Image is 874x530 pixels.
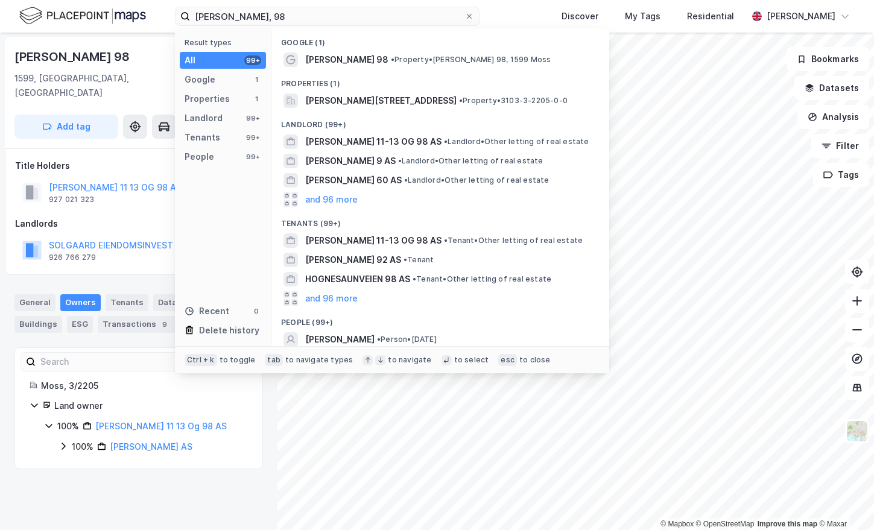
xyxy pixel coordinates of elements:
[377,335,381,344] span: •
[811,134,869,158] button: Filter
[244,133,261,142] div: 99+
[265,354,283,366] div: tab
[305,154,396,168] span: [PERSON_NAME] 9 AS
[767,9,835,24] div: [PERSON_NAME]
[444,137,589,147] span: Landlord • Other letting of real estate
[271,28,609,50] div: Google (1)
[444,236,448,245] span: •
[846,420,869,443] img: Z
[305,192,358,207] button: and 96 more
[57,419,79,434] div: 100%
[271,69,609,91] div: Properties (1)
[687,9,734,24] div: Residential
[444,236,583,245] span: Tenant • Other letting of real estate
[459,96,568,106] span: Property • 3103-3-2205-0-0
[305,272,410,286] span: HOGNESAUNVEIEN 98 AS
[190,7,464,25] input: Search by address, cadastre, landlords, tenants or people
[404,175,549,185] span: Landlord • Other letting of real estate
[185,130,220,145] div: Tenants
[305,233,442,248] span: [PERSON_NAME] 11-13 OG 98 AS
[14,316,62,333] div: Buildings
[305,173,402,188] span: [PERSON_NAME] 60 AS
[391,55,394,64] span: •
[244,152,261,162] div: 99+
[185,53,195,68] div: All
[305,332,375,347] span: [PERSON_NAME]
[98,316,176,333] div: Transactions
[185,92,230,106] div: Properties
[813,163,869,187] button: Tags
[271,110,609,132] div: Landlord (99+)
[185,111,223,125] div: Landlord
[67,316,93,333] div: ESG
[41,379,248,393] div: Moss, 3/2205
[14,294,55,311] div: General
[398,156,402,165] span: •
[696,520,755,528] a: OpenStreetMap
[252,94,261,104] div: 1
[787,47,869,71] button: Bookmarks
[660,520,694,528] a: Mapbox
[285,355,353,365] div: to navigate types
[305,93,457,108] span: [PERSON_NAME][STREET_ADDRESS]
[110,441,192,452] a: [PERSON_NAME] AS
[19,5,146,27] img: logo.f888ab2527a4732fd821a326f86c7f29.svg
[388,355,431,365] div: to navigate
[252,75,261,84] div: 1
[459,96,463,105] span: •
[625,9,660,24] div: My Tags
[562,9,598,24] div: Discover
[758,520,817,528] a: Improve this map
[54,399,248,413] div: Land owner
[72,440,93,454] div: 100%
[519,355,551,365] div: to close
[454,355,489,365] div: to select
[305,253,401,267] span: [PERSON_NAME] 92 AS
[15,159,262,173] div: Title Holders
[252,306,261,316] div: 0
[49,195,94,204] div: 927 021 323
[814,472,874,530] div: Chatt-widget
[413,274,416,283] span: •
[95,421,227,431] a: [PERSON_NAME] 11 13 Og 98 AS
[49,253,96,262] div: 926 766 279
[404,255,434,265] span: Tenant
[794,76,869,100] button: Datasets
[498,354,517,366] div: esc
[391,55,551,65] span: Property • [PERSON_NAME] 98, 1599 Moss
[305,134,442,149] span: [PERSON_NAME] 11-13 OG 98 AS
[398,156,543,166] span: Landlord • Other letting of real estate
[185,150,214,164] div: People
[185,304,229,318] div: Recent
[305,291,358,306] button: and 96 more
[36,353,180,371] input: Search
[15,216,262,231] div: Landlords
[814,472,874,530] iframe: Chat Widget
[185,38,266,47] div: Result types
[106,294,148,311] div: Tenants
[60,294,101,311] div: Owners
[14,115,118,139] button: Add tag
[271,209,609,231] div: Tenants (99+)
[185,354,217,366] div: Ctrl + k
[153,294,214,311] div: Datasets
[220,355,256,365] div: to toggle
[244,55,261,65] div: 99+
[404,255,407,264] span: •
[14,47,132,66] div: [PERSON_NAME] 98
[199,323,259,338] div: Delete history
[14,71,208,100] div: 1599, [GEOGRAPHIC_DATA], [GEOGRAPHIC_DATA]
[305,52,388,67] span: [PERSON_NAME] 98
[404,175,408,185] span: •
[159,318,171,330] div: 9
[271,308,609,330] div: People (99+)
[244,113,261,123] div: 99+
[444,137,448,146] span: •
[413,274,551,284] span: Tenant • Other letting of real estate
[377,335,437,344] span: Person • [DATE]
[797,105,869,129] button: Analysis
[185,72,215,87] div: Google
